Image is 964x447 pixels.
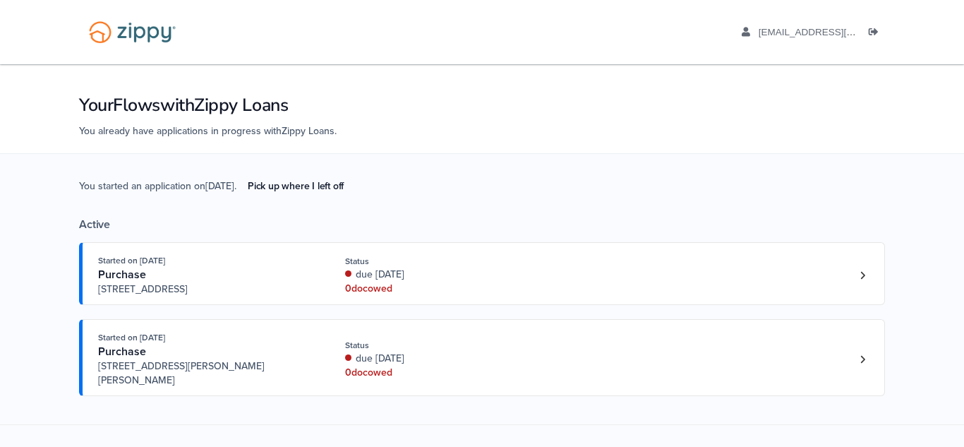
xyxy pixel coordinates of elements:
a: Log out [869,27,884,41]
span: [STREET_ADDRESS] [98,282,313,297]
h1: Your Flows with Zippy Loans [79,93,885,117]
a: Loan number 4230292 [852,349,873,370]
a: Pick up where I left off [236,174,355,198]
span: You already have applications in progress with Zippy Loans . [79,125,337,137]
div: Active [79,217,885,232]
div: Status [345,339,534,352]
div: due [DATE] [345,352,534,366]
a: Open loan 4232387 [79,242,885,305]
span: Started on [DATE] [98,333,165,342]
a: edit profile [742,27,920,41]
span: griffin7jackson@gmail.com [759,27,920,37]
img: Logo [80,14,185,50]
div: 0 doc owed [345,366,534,380]
a: Loan number 4232387 [852,265,873,286]
span: [STREET_ADDRESS][PERSON_NAME][PERSON_NAME] [98,359,313,388]
a: Open loan 4230292 [79,319,885,396]
span: Purchase [98,268,146,282]
div: Status [345,255,534,268]
div: due [DATE] [345,268,534,282]
span: Purchase [98,345,146,359]
span: Started on [DATE] [98,256,165,266]
div: 0 doc owed [345,282,534,296]
span: You started an application on [DATE] . [79,179,355,217]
